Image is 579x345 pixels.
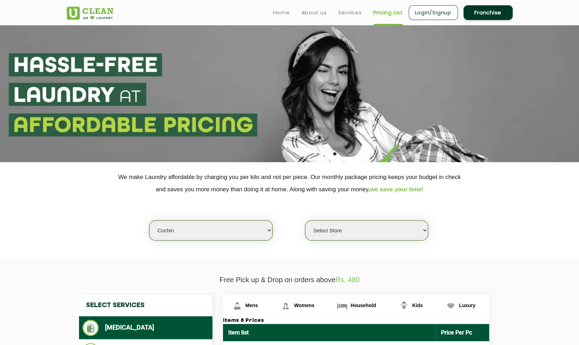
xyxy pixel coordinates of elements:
[279,300,292,312] img: Womens
[231,300,243,312] img: Mens
[373,8,403,17] a: Pricing List
[223,318,489,324] h3: Items & Prices
[409,5,458,20] a: Login/Signup
[294,303,314,308] span: Womens
[370,186,423,193] span: we save your time!
[67,7,113,20] img: UClean Laundry and Dry Cleaning
[412,303,423,308] span: Kids
[301,8,327,17] a: About us
[335,276,360,284] span: Rs. 480
[463,5,513,20] a: Franchise
[398,300,410,312] img: Kids
[338,8,362,17] a: Services
[445,300,457,312] img: Luxury
[223,324,436,341] th: Item list
[67,171,513,195] p: We make Laundry affordable by charging you per kilo and not per piece. Our monthly package pricin...
[273,8,290,17] a: Home
[67,276,513,284] p: Free Pick up & Drop on orders above
[245,303,258,308] span: Mens
[459,303,475,308] span: Luxury
[436,324,489,341] th: Price Per Pc
[79,294,212,316] h4: Select Services
[336,300,348,312] img: Household
[83,320,209,336] li: [MEDICAL_DATA]
[83,320,99,336] img: Dry Cleaning
[350,303,376,308] span: Household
